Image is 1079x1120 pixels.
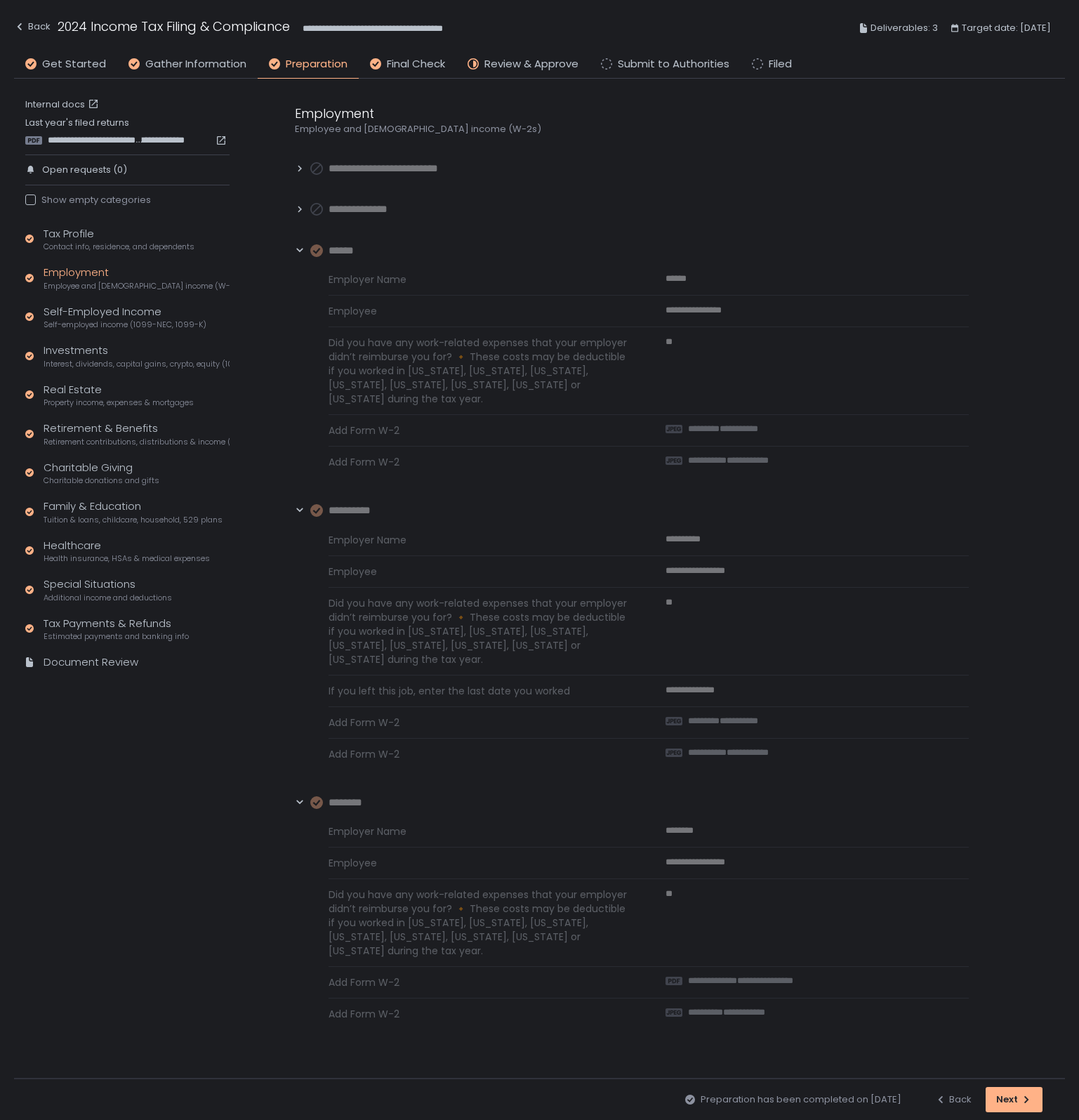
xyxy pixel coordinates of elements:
[44,421,230,447] div: Retirement & Benefits
[44,475,159,486] span: Charitable donations and gifts
[44,577,172,603] div: Special Situations
[44,319,206,330] span: Self-employed income (1099-NEC, 1099-K)
[329,888,632,958] span: Did you have any work-related expenses that your employer didn’t reimburse you for? 🔸 These costs...
[44,538,210,565] div: Healthcare
[329,533,632,547] span: Employer Name
[295,104,969,123] div: Employment
[295,123,969,136] div: Employee and [DEMOGRAPHIC_DATA] income (W-2s)
[329,824,632,838] span: Employer Name
[618,56,729,72] span: Submit to Authorities
[935,1093,972,1106] div: Back
[769,56,792,72] span: Filed
[329,856,632,870] span: Employee
[44,654,138,671] div: Document Review
[329,1007,632,1021] span: Add Form W-2
[329,684,632,698] span: If you left this job, enter the last date you worked
[44,242,194,252] span: Contact info, residence, and dependents
[329,272,632,286] span: Employer Name
[484,56,578,72] span: Review & Approve
[44,515,223,525] span: Tuition & loans, childcare, household, 529 plans
[44,499,223,525] div: Family & Education
[329,596,632,666] span: Did you have any work-related expenses that your employer didn’t reimburse you for? 🔸 These costs...
[44,593,172,603] span: Additional income and deductions
[986,1087,1042,1112] button: Next
[145,56,246,72] span: Gather Information
[44,382,194,409] div: Real Estate
[42,56,106,72] span: Get Started
[962,20,1051,37] span: Target date: [DATE]
[44,359,230,369] span: Interest, dividends, capital gains, crypto, equity (1099s, K-1s)
[44,265,230,291] div: Employment
[996,1093,1032,1106] div: Next
[42,164,127,176] span: Open requests (0)
[701,1093,901,1106] span: Preparation has been completed on [DATE]
[871,20,938,37] span: Deliverables: 3
[387,56,445,72] span: Final Check
[329,975,632,989] span: Add Form W-2
[935,1087,972,1112] button: Back
[14,17,51,40] button: Back
[58,17,290,36] h1: 2024 Income Tax Filing & Compliance
[329,716,632,730] span: Add Form W-2
[44,616,189,643] div: Tax Payments & Refunds
[44,631,189,642] span: Estimated payments and banking info
[44,397,194,408] span: Property income, expenses & mortgages
[329,336,632,406] span: Did you have any work-related expenses that your employer didn’t reimburse you for? 🔸 These costs...
[286,56,347,72] span: Preparation
[44,460,159,487] div: Charitable Giving
[44,437,230,447] span: Retirement contributions, distributions & income (1099-R, 5498)
[44,226,194,253] div: Tax Profile
[44,281,230,291] span: Employee and [DEMOGRAPHIC_DATA] income (W-2s)
[329,423,632,437] span: Add Form W-2
[329,304,632,318] span: Employee
[329,747,632,761] span: Add Form W-2
[25,98,102,111] a: Internal docs
[329,565,632,579] span: Employee
[25,117,230,146] div: Last year's filed returns
[44,343,230,369] div: Investments
[14,18,51,35] div: Back
[44,304,206,331] div: Self-Employed Income
[44,553,210,564] span: Health insurance, HSAs & medical expenses
[329,455,632,469] span: Add Form W-2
